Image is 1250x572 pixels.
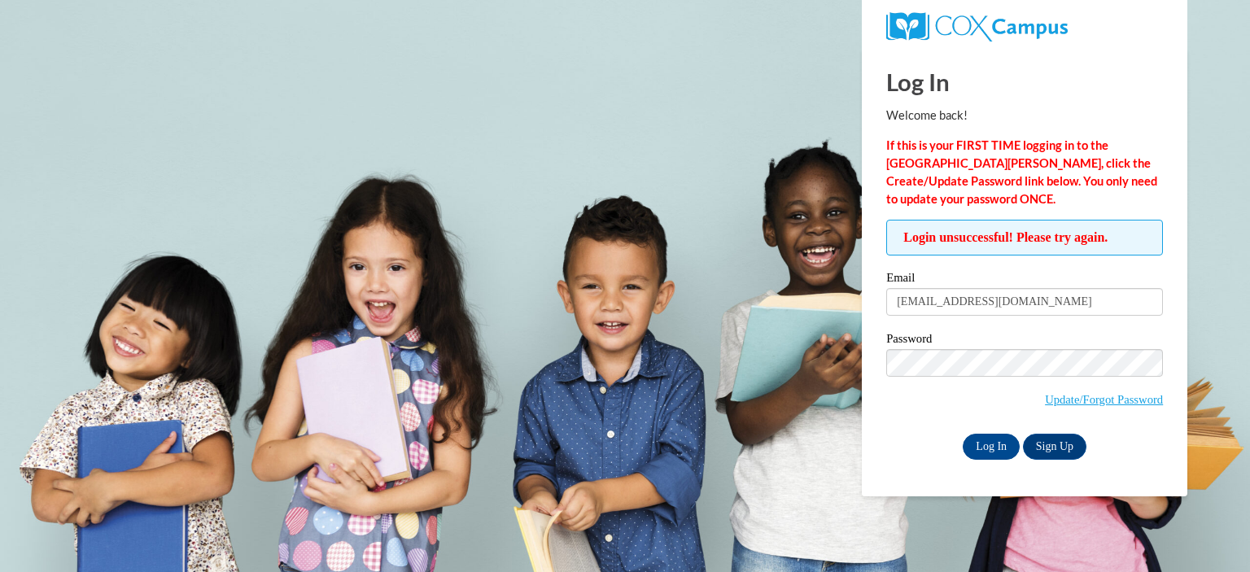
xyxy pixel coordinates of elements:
strong: If this is your FIRST TIME logging in to the [GEOGRAPHIC_DATA][PERSON_NAME], click the Create/Upd... [886,138,1157,206]
label: Password [886,333,1163,349]
a: Update/Forgot Password [1045,393,1163,406]
span: Login unsuccessful! Please try again. [886,220,1163,255]
h1: Log In [886,65,1163,98]
a: Sign Up [1023,434,1086,460]
p: Welcome back! [886,107,1163,124]
a: COX Campus [886,19,1068,33]
img: COX Campus [886,12,1068,41]
input: Log In [963,434,1020,460]
label: Email [886,272,1163,288]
